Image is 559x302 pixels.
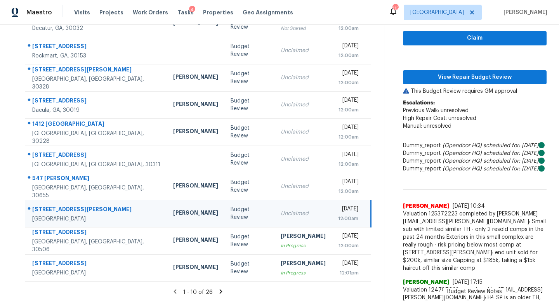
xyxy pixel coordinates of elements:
div: 12:00am [338,24,359,32]
span: Work Orders [133,9,168,16]
div: Unclaimed [281,155,326,163]
div: Budget Review [231,260,268,276]
div: [STREET_ADDRESS][PERSON_NAME] [32,205,161,215]
div: [STREET_ADDRESS] [32,259,161,269]
div: Unclaimed [281,47,326,54]
span: Valuation 125372223 completed by [PERSON_NAME][EMAIL_ADDRESS][PERSON_NAME][DOMAIN_NAME]: Small su... [403,210,547,272]
i: scheduled for: [DATE] [483,151,538,156]
div: Unclaimed [281,74,326,82]
div: [PERSON_NAME] [173,73,218,83]
span: Claim [409,33,540,43]
div: Budget Review [231,233,268,248]
span: Tasks [177,10,194,15]
span: Budget Review Notes [443,288,507,295]
span: Visits [74,9,90,16]
div: Budget Review [231,124,268,140]
span: [PERSON_NAME] [403,202,450,210]
div: 547 [PERSON_NAME] [32,174,161,184]
div: [GEOGRAPHIC_DATA] [32,215,161,223]
div: [STREET_ADDRESS] [32,228,161,238]
div: [PERSON_NAME] [173,263,218,273]
div: 4 [189,6,195,14]
b: Escalations: [403,100,435,106]
button: View Repair Budget Review [403,70,547,85]
div: Unclaimed [281,101,326,109]
div: In Progress [281,242,326,250]
div: [DATE] [338,232,359,242]
div: Not Started [281,24,326,32]
div: [PERSON_NAME] [173,182,218,191]
span: Maestro [26,9,52,16]
span: [DATE] 17:15 [453,279,483,285]
span: [GEOGRAPHIC_DATA] [410,9,464,16]
span: [DATE] 10:34 [453,203,485,209]
div: [DATE] [338,178,359,187]
div: Rockmart, GA, 30153 [32,52,161,60]
div: 12:01pm [338,269,359,277]
div: Dummy_report [403,165,547,173]
div: [GEOGRAPHIC_DATA], [GEOGRAPHIC_DATA], 30328 [32,75,161,91]
i: (Opendoor HQ) [443,151,482,156]
span: Projects [99,9,123,16]
div: Dummy_report [403,142,547,149]
div: [DATE] [338,259,359,269]
span: [PERSON_NAME] [403,278,450,286]
div: [GEOGRAPHIC_DATA] [32,269,161,277]
div: [DATE] [338,96,359,106]
i: (Opendoor HQ) [443,158,482,164]
span: View Repair Budget Review [409,73,540,82]
div: 115 [392,5,398,12]
div: [PERSON_NAME] [173,127,218,137]
div: [PERSON_NAME] [173,236,218,246]
div: 12:00am [338,160,359,168]
span: Previous Walk: unresolved [403,108,469,113]
div: [STREET_ADDRESS] [32,151,161,161]
div: Budget Review [231,179,268,194]
div: Budget Review [231,151,268,167]
div: Budget Review [231,70,268,85]
div: [PERSON_NAME] [281,259,326,269]
div: [DATE] [338,42,359,52]
i: (Opendoor HQ) [443,166,482,172]
span: Manual: unresolved [403,123,451,129]
div: In Progress [281,269,326,277]
i: (Opendoor HQ) [443,143,482,148]
div: [PERSON_NAME] [173,100,218,110]
div: [PERSON_NAME] [281,232,326,242]
div: [STREET_ADDRESS] [32,97,161,106]
div: [GEOGRAPHIC_DATA], [GEOGRAPHIC_DATA], 30228 [32,130,161,145]
i: scheduled for: [DATE] [483,143,538,148]
span: [PERSON_NAME] [500,9,547,16]
div: 12:00am [338,79,359,87]
div: Budget Review [231,97,268,113]
div: 12:00am [338,215,358,222]
span: 1 - 10 of 26 [183,290,213,295]
i: scheduled for: [DATE] [483,166,538,172]
span: High Repair Cost: unresolved [403,116,476,121]
div: Unclaimed [281,182,326,190]
div: [PERSON_NAME] [173,209,218,219]
span: Geo Assignments [243,9,293,16]
div: 12:00am [338,106,359,114]
div: 12:00am [338,242,359,250]
div: [STREET_ADDRESS][PERSON_NAME] [32,66,161,75]
div: [DATE] [338,123,359,133]
div: [GEOGRAPHIC_DATA], [GEOGRAPHIC_DATA], 30655 [32,184,161,200]
div: Unclaimed [281,128,326,136]
div: Decatur, GA, 30032 [32,24,161,32]
div: 1412 [GEOGRAPHIC_DATA] [32,120,161,130]
div: 12:00am [338,52,359,59]
div: 12:00am [338,187,359,195]
div: 12:00am [338,133,359,141]
div: [GEOGRAPHIC_DATA], [GEOGRAPHIC_DATA], 30506 [32,238,161,253]
div: Unclaimed [281,210,326,217]
span: Properties [203,9,233,16]
div: Dummy_report [403,149,547,157]
div: Budget Review [231,43,268,58]
div: [DATE] [338,69,359,79]
div: Dacula, GA, 30019 [32,106,161,114]
button: Claim [403,31,547,45]
div: Dummy_report [403,157,547,165]
div: [DATE] [338,151,359,160]
i: scheduled for: [DATE] [483,158,538,164]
